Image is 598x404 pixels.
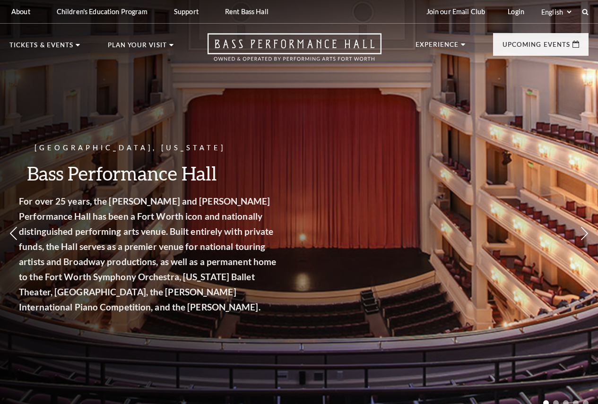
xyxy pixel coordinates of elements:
[174,8,199,16] p: Support
[38,161,298,185] h3: Bass Performance Hall
[57,8,147,16] p: Children's Education Program
[38,142,298,154] p: [GEOGRAPHIC_DATA], [US_STATE]
[108,42,167,53] p: Plan Your Visit
[11,8,30,16] p: About
[225,8,269,16] p: Rent Bass Hall
[503,42,570,53] p: Upcoming Events
[416,42,459,53] p: Experience
[539,8,573,17] select: Select:
[38,196,295,312] strong: For over 25 years, the [PERSON_NAME] and [PERSON_NAME] Performance Hall has been a Fort Worth ico...
[9,42,73,53] p: Tickets & Events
